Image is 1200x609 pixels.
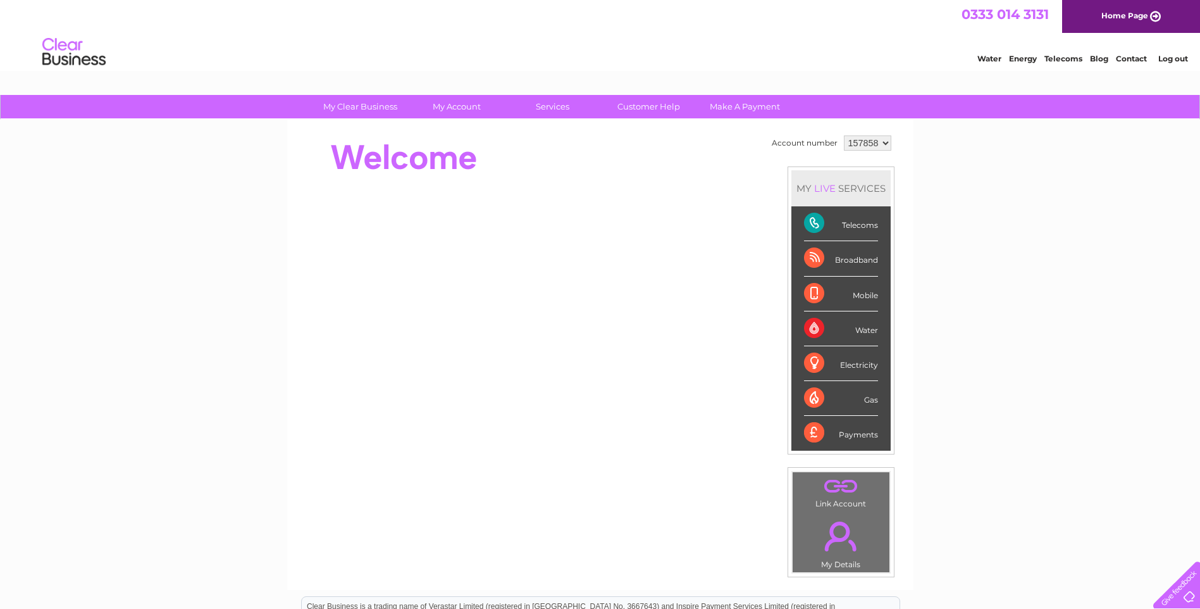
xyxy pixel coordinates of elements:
div: Clear Business is a trading name of Verastar Limited (registered in [GEOGRAPHIC_DATA] No. 3667643... [302,7,900,61]
div: Electricity [804,346,878,381]
img: logo.png [42,33,106,72]
td: My Details [792,511,890,573]
a: My Account [404,95,509,118]
div: LIVE [812,182,838,194]
a: . [796,475,886,498]
a: Customer Help [597,95,701,118]
a: Telecoms [1044,54,1082,63]
a: Water [977,54,1001,63]
div: Telecoms [804,206,878,241]
div: Mobile [804,277,878,311]
a: Log out [1158,54,1188,63]
td: Link Account [792,472,890,512]
a: Make A Payment [693,95,797,118]
div: Broadband [804,241,878,276]
td: Account number [769,132,841,154]
a: Services [500,95,605,118]
a: . [796,514,886,558]
div: Payments [804,416,878,450]
a: Contact [1116,54,1147,63]
a: My Clear Business [308,95,412,118]
a: Blog [1090,54,1108,63]
div: MY SERVICES [791,170,891,206]
a: 0333 014 3131 [962,6,1049,22]
div: Gas [804,381,878,416]
a: Energy [1009,54,1037,63]
div: Water [804,311,878,346]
